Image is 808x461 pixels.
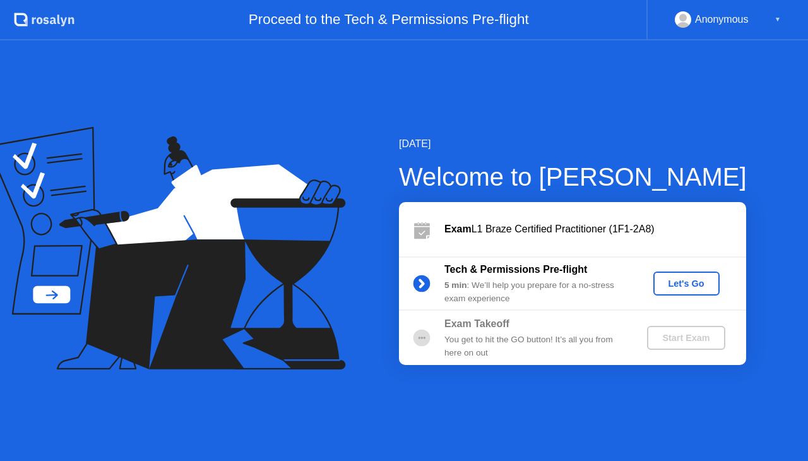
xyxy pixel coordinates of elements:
[444,279,626,305] div: : We’ll help you prepare for a no-stress exam experience
[444,318,509,329] b: Exam Takeoff
[775,11,781,28] div: ▼
[652,333,720,343] div: Start Exam
[647,326,725,350] button: Start Exam
[444,222,746,237] div: L1 Braze Certified Practitioner (1F1-2A8)
[695,11,749,28] div: Anonymous
[653,272,720,296] button: Let's Go
[399,158,747,196] div: Welcome to [PERSON_NAME]
[444,333,626,359] div: You get to hit the GO button! It’s all you from here on out
[444,280,467,290] b: 5 min
[444,264,587,275] b: Tech & Permissions Pre-flight
[399,136,747,152] div: [DATE]
[658,278,715,289] div: Let's Go
[444,224,472,234] b: Exam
